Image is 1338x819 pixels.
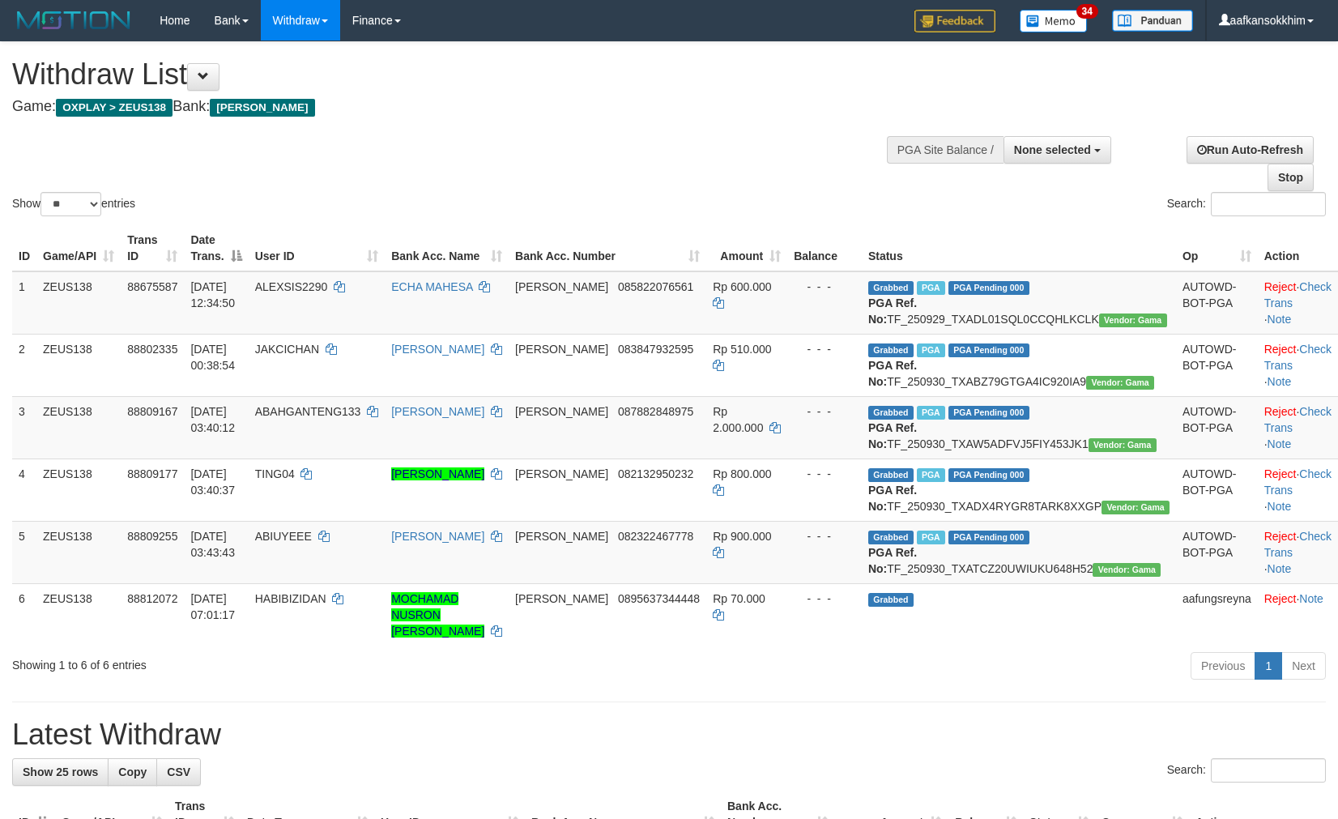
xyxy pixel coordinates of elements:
span: 88809255 [127,530,177,543]
a: Check Trans [1264,530,1332,559]
span: Copy [118,766,147,778]
td: 4 [12,459,36,521]
span: 88809167 [127,405,177,418]
div: Showing 1 to 6 of 6 entries [12,651,545,673]
span: Copy 0895637344448 to clipboard [618,592,700,605]
span: Marked by aaftanly [917,531,945,544]
span: 34 [1076,4,1098,19]
span: 88802335 [127,343,177,356]
span: Rp 70.000 [713,592,765,605]
span: PGA Pending [948,281,1029,295]
td: ZEUS138 [36,271,121,335]
td: · · [1258,459,1338,521]
td: aafungsreyna [1176,583,1258,646]
span: Grabbed [868,281,914,295]
span: CSV [167,766,190,778]
td: ZEUS138 [36,459,121,521]
span: Vendor URL: https://trx31.1velocity.biz [1093,563,1161,577]
th: Status [862,225,1176,271]
span: Rp 900.000 [713,530,771,543]
a: Reject [1264,592,1297,605]
span: Rp 800.000 [713,467,771,480]
span: Rp 2.000.000 [713,405,763,434]
span: Grabbed [868,531,914,544]
td: AUTOWD-BOT-PGA [1176,459,1258,521]
a: Reject [1264,467,1297,480]
div: PGA Site Balance / [887,136,1003,164]
span: [PERSON_NAME] [515,467,608,480]
span: Copy 082322467778 to clipboard [618,530,693,543]
a: Check Trans [1264,343,1332,372]
th: ID [12,225,36,271]
span: [PERSON_NAME] [210,99,314,117]
span: ABIUYEEE [255,530,312,543]
a: Check Trans [1264,405,1332,434]
span: [DATE] 03:40:37 [190,467,235,497]
a: Note [1268,375,1292,388]
div: - - - [794,591,855,607]
span: Grabbed [868,468,914,482]
span: Vendor URL: https://trx31.1velocity.biz [1086,376,1154,390]
a: Stop [1268,164,1314,191]
span: 88675587 [127,280,177,293]
td: AUTOWD-BOT-PGA [1176,271,1258,335]
span: Marked by aafpengsreynich [917,281,945,295]
td: · · [1258,334,1338,396]
img: Button%20Memo.svg [1020,10,1088,32]
span: [DATE] 00:38:54 [190,343,235,372]
span: Copy 087882848975 to clipboard [618,405,693,418]
a: Next [1281,652,1326,680]
a: Check Trans [1264,280,1332,309]
span: [PERSON_NAME] [515,530,608,543]
td: · · [1258,521,1338,583]
span: ABAHGANTENG133 [255,405,361,418]
input: Search: [1211,192,1326,216]
label: Search: [1167,192,1326,216]
b: PGA Ref. No: [868,296,917,326]
span: 88809177 [127,467,177,480]
img: panduan.png [1112,10,1193,32]
td: ZEUS138 [36,334,121,396]
a: Run Auto-Refresh [1187,136,1314,164]
td: TF_250929_TXADL01SQL0CCQHLKCLK [862,271,1176,335]
a: Note [1268,500,1292,513]
span: [PERSON_NAME] [515,592,608,605]
a: Reject [1264,530,1297,543]
td: 3 [12,396,36,459]
span: Copy 083847932595 to clipboard [618,343,693,356]
a: Reject [1264,405,1297,418]
th: Bank Acc. Name: activate to sort column ascending [385,225,509,271]
span: Rp 510.000 [713,343,771,356]
span: [DATE] 03:43:43 [190,530,235,559]
span: Marked by aafsreyleap [917,343,945,357]
a: Note [1299,592,1323,605]
td: 6 [12,583,36,646]
div: - - - [794,341,855,357]
a: Reject [1264,343,1297,356]
td: TF_250930_TXAW5ADFVJ5FIY453JK1 [862,396,1176,459]
td: TF_250930_TXADX4RYGR8TARK8XXGP [862,459,1176,521]
a: [PERSON_NAME] [391,467,484,480]
th: Amount: activate to sort column ascending [706,225,787,271]
td: 5 [12,521,36,583]
a: Note [1268,313,1292,326]
div: - - - [794,466,855,482]
a: Reject [1264,280,1297,293]
td: · [1258,583,1338,646]
b: PGA Ref. No: [868,359,917,388]
b: PGA Ref. No: [868,484,917,513]
th: Balance [787,225,862,271]
span: Show 25 rows [23,766,98,778]
span: Marked by aaftanly [917,468,945,482]
span: [PERSON_NAME] [515,343,608,356]
span: Vendor URL: https://trx31.1velocity.biz [1099,314,1167,327]
select: Showentries [40,192,101,216]
span: Grabbed [868,593,914,607]
a: Copy [108,758,157,786]
span: Grabbed [868,343,914,357]
a: ECHA MAHESA [391,280,472,293]
a: CSV [156,758,201,786]
td: ZEUS138 [36,396,121,459]
span: JAKCICHAN [255,343,319,356]
span: Vendor URL: https://trx31.1velocity.biz [1089,438,1157,452]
